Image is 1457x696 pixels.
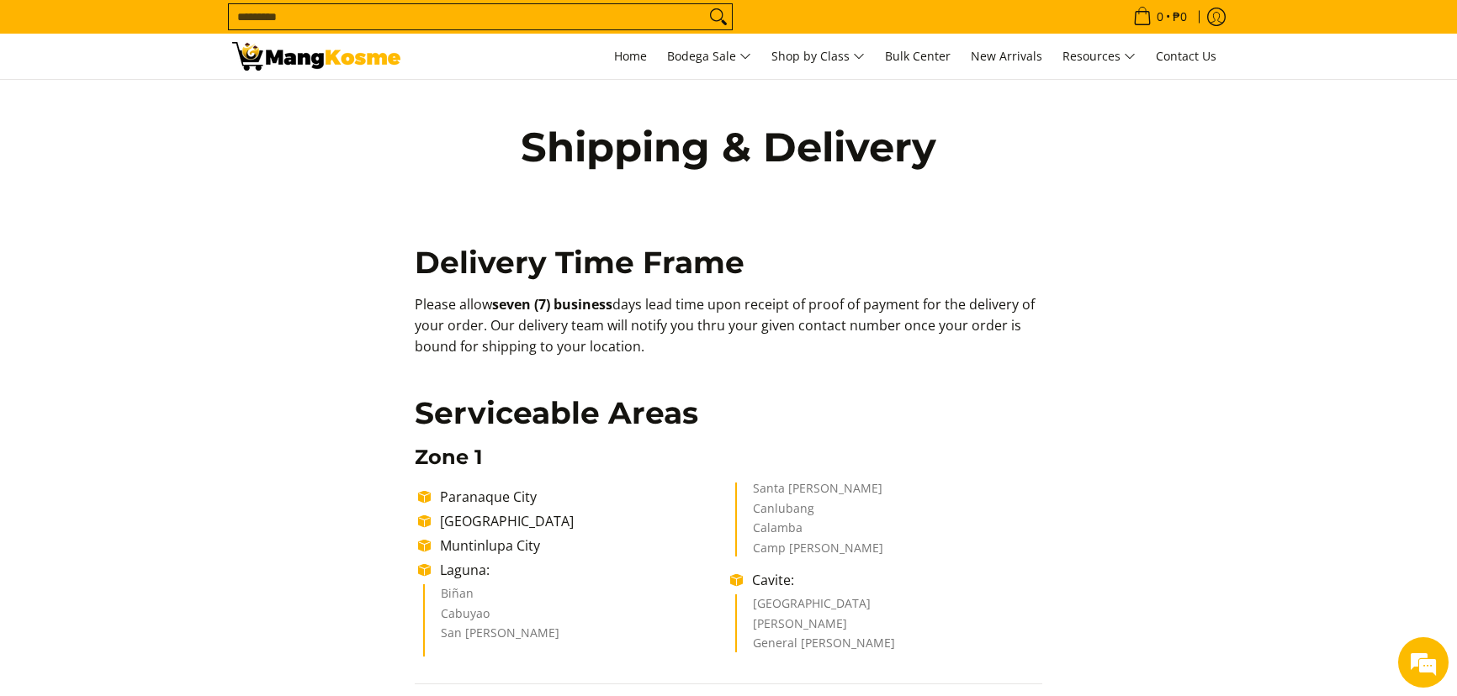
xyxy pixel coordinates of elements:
span: • [1128,8,1192,26]
li: Calamba [753,522,1026,542]
li: Muntinlupa City [432,535,730,556]
span: Bodega Sale [667,46,751,67]
li: Laguna: [432,560,730,580]
h3: Zone 1 [415,445,1043,470]
a: Contact Us [1147,34,1225,79]
a: Bulk Center [877,34,959,79]
span: Home [614,48,647,64]
a: New Arrivals [962,34,1051,79]
li: San [PERSON_NAME] [441,627,714,647]
a: Bodega Sale [659,34,760,79]
span: Resources [1062,46,1136,67]
span: ₱0 [1170,11,1189,23]
img: Shipping &amp; Delivery Page l Mang Kosme: Home Appliances Warehouse Sale! [232,42,400,71]
li: General [PERSON_NAME] [753,637,1026,652]
li: Camp [PERSON_NAME] [753,542,1026,557]
span: Bulk Center [885,48,951,64]
a: Home [606,34,655,79]
nav: Main Menu [417,34,1225,79]
span: Paranaque City [440,488,537,506]
a: Shop by Class [763,34,873,79]
h2: Serviceable Areas [415,394,1043,432]
h1: Shipping & Delivery [485,122,972,172]
span: Shop by Class [771,46,865,67]
li: Biñan [441,588,714,608]
li: Cavite: [744,570,1042,590]
li: Canlubang [753,503,1026,523]
a: Resources [1054,34,1144,79]
li: Cabuyao [441,608,714,628]
span: New Arrivals [971,48,1042,64]
li: [PERSON_NAME] [753,618,1026,638]
li: [GEOGRAPHIC_DATA] [432,511,730,531]
button: Search [705,4,732,29]
p: Please allow days lead time upon receipt of proof of payment for the delivery of your order. Our ... [415,294,1043,373]
li: Santa [PERSON_NAME] [753,482,1026,503]
span: Contact Us [1156,48,1216,64]
h2: Delivery Time Frame [415,244,1043,282]
b: seven (7) business [492,295,612,314]
span: 0 [1154,11,1166,23]
li: [GEOGRAPHIC_DATA] [753,598,1026,618]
